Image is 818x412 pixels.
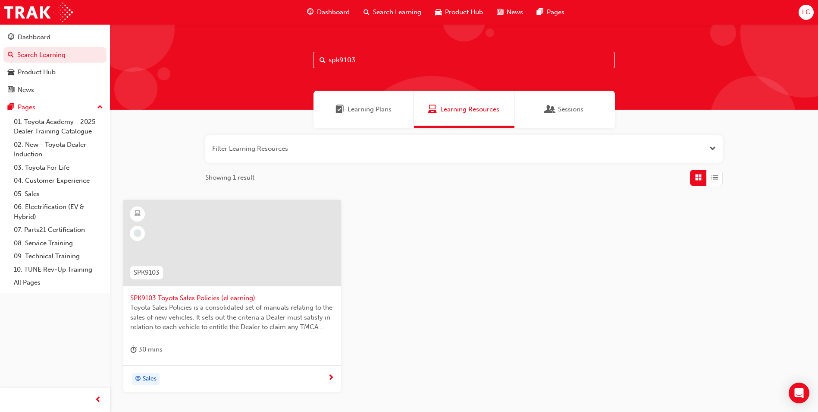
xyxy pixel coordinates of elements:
a: SPK9103SPK9103 Toyota Sales Policies (eLearning)Toyota Sales Policies is a consolidated set of ma... [123,200,341,393]
span: Learning Plans [335,105,344,114]
span: search-icon [364,7,370,18]
span: LC [802,7,810,17]
span: Toyota Sales Policies is a consolidated set of manuals relating to the sales of new vehicles. It ... [130,303,334,332]
span: Sessions [546,105,555,114]
a: News [3,82,107,98]
span: Showing 1 result [205,173,254,183]
span: News [507,7,523,17]
span: learningResourceType_ELEARNING-icon [135,208,141,219]
a: All Pages [10,276,107,289]
span: List [711,173,718,183]
a: 07. Parts21 Certification [10,223,107,237]
span: pages-icon [8,104,14,111]
div: Dashboard [18,32,50,42]
button: Pages [3,99,107,115]
span: Grid [695,173,702,183]
a: 02. New - Toyota Dealer Induction [10,138,107,161]
span: next-icon [328,374,334,382]
span: guage-icon [8,34,14,41]
a: search-iconSearch Learning [357,3,428,21]
a: Learning ResourcesLearning Resources [414,91,514,128]
a: 03. Toyota For Life [10,161,107,174]
div: News [18,85,34,95]
span: prev-icon [95,395,101,406]
span: news-icon [497,7,503,18]
a: 10. TUNE Rev-Up Training [10,263,107,276]
button: Open the filter [709,144,716,154]
a: Search Learning [3,47,107,63]
input: Search... [313,52,615,68]
span: Pages [547,7,564,17]
a: Learning PlansLearning Plans [313,91,414,128]
span: Search Learning [373,7,421,17]
span: car-icon [8,69,14,76]
span: duration-icon [130,344,137,355]
span: Learning Plans [348,105,392,114]
a: news-iconNews [490,3,530,21]
a: guage-iconDashboard [300,3,357,21]
a: 05. Sales [10,187,107,201]
span: guage-icon [307,7,313,18]
a: SessionsSessions [514,91,615,128]
span: learningRecordVerb_NONE-icon [134,229,141,237]
span: SPK9103 Toyota Sales Policies (eLearning) [130,293,334,303]
span: SPK9103 [134,268,160,278]
a: 04. Customer Experience [10,174,107,187]
span: Product Hub [445,7,483,17]
span: search-icon [8,51,14,59]
div: 30 mins [130,344,163,355]
span: Learning Resources [440,105,499,114]
a: car-iconProduct Hub [428,3,490,21]
a: 09. Technical Training [10,250,107,263]
a: 08. Service Training [10,237,107,250]
span: Sales [143,374,157,384]
button: DashboardSearch LearningProduct HubNews [3,28,107,99]
a: Product Hub [3,64,107,80]
span: news-icon [8,86,14,94]
div: Product Hub [18,67,56,77]
div: Pages [18,102,35,112]
span: Search [320,55,326,65]
span: Dashboard [317,7,350,17]
a: Dashboard [3,29,107,45]
div: Open Intercom Messenger [789,383,809,403]
img: Trak [4,3,73,22]
span: Sessions [558,105,583,114]
a: 01. Toyota Academy - 2025 Dealer Training Catalogue [10,115,107,138]
button: LC [799,5,814,20]
a: 06. Electrification (EV & Hybrid) [10,200,107,223]
span: Learning Resources [428,105,437,114]
span: up-icon [97,102,103,113]
span: target-icon [135,374,141,385]
span: car-icon [435,7,442,18]
span: pages-icon [537,7,543,18]
a: pages-iconPages [530,3,571,21]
